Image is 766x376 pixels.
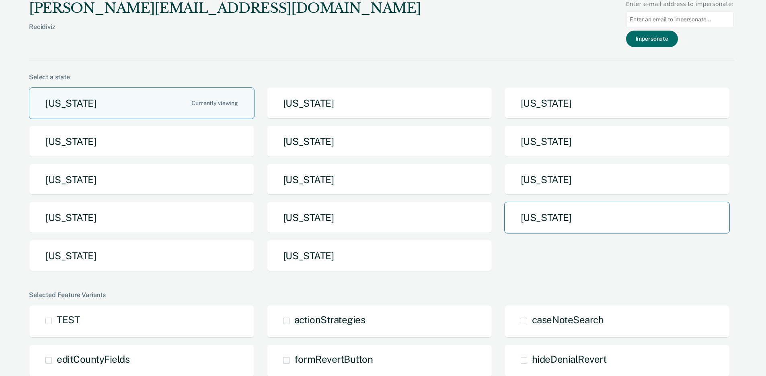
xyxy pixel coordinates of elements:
button: [US_STATE] [504,202,730,233]
span: caseNoteSearch [532,314,604,325]
span: hideDenialRevert [532,353,606,365]
button: Impersonate [626,31,678,47]
button: [US_STATE] [29,240,255,272]
span: editCountyFields [57,353,129,365]
span: formRevertButton [294,353,373,365]
button: [US_STATE] [29,164,255,196]
button: [US_STATE] [267,202,492,233]
button: [US_STATE] [29,202,255,233]
button: [US_STATE] [504,164,730,196]
button: [US_STATE] [504,126,730,157]
button: [US_STATE] [29,126,255,157]
button: [US_STATE] [267,240,492,272]
input: Enter an email to impersonate... [626,12,734,27]
div: Selected Feature Variants [29,291,734,299]
span: TEST [57,314,80,325]
div: Recidiviz [29,23,421,43]
button: [US_STATE] [267,87,492,119]
div: Select a state [29,73,734,81]
button: [US_STATE] [267,126,492,157]
button: [US_STATE] [267,164,492,196]
span: actionStrategies [294,314,365,325]
button: [US_STATE] [29,87,255,119]
button: [US_STATE] [504,87,730,119]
